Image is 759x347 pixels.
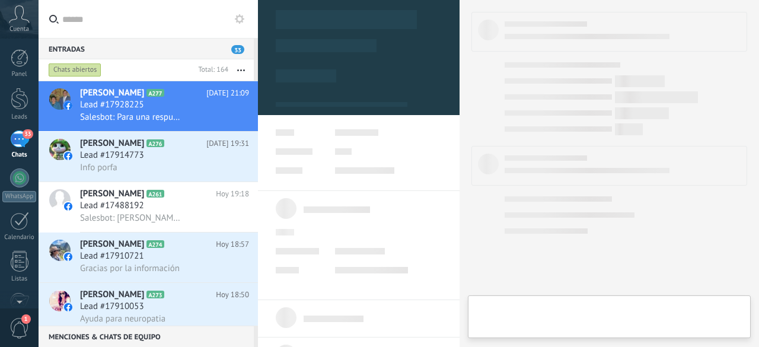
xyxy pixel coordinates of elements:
[80,301,144,313] span: Lead #17910053
[64,152,72,160] img: icon
[64,303,72,311] img: icon
[39,326,254,347] div: Menciones & Chats de equipo
[146,190,164,198] span: A261
[39,38,254,59] div: Entradas
[216,289,249,301] span: Hoy 18:50
[216,238,249,250] span: Hoy 18:57
[146,291,164,298] span: A273
[49,63,101,77] div: Chats abiertos
[146,240,164,248] span: A274
[64,253,72,261] img: icon
[206,87,249,99] span: [DATE] 21:09
[9,26,29,33] span: Cuenta
[39,283,258,333] a: avataricon[PERSON_NAME]A273Hoy 18:50Lead #17910053Ayuda para neuropatia
[80,112,184,123] span: Salesbot: Para una respuesta más rápida y directa del Curso de Biomagnetismo u otros temas, escrí...
[146,89,164,97] span: A277
[80,250,144,262] span: Lead #17910721
[2,71,37,78] div: Panel
[80,200,144,212] span: Lead #17488192
[2,234,37,241] div: Calendario
[216,188,249,200] span: Hoy 19:18
[21,314,31,324] span: 1
[80,162,117,173] span: Info porfa
[2,113,37,121] div: Leads
[80,289,144,301] span: [PERSON_NAME]
[80,87,144,99] span: [PERSON_NAME]
[206,138,249,149] span: [DATE] 19:31
[2,191,36,202] div: WhatsApp
[146,139,164,147] span: A276
[80,99,144,111] span: Lead #17928225
[64,202,72,211] img: icon
[2,275,37,283] div: Listas
[80,188,144,200] span: [PERSON_NAME]
[80,212,184,224] span: Salesbot: [PERSON_NAME], ¿quieres recibir novedades y promociones de la Escuela Cetim? Déjanos tu...
[80,138,144,149] span: [PERSON_NAME]
[80,238,144,250] span: [PERSON_NAME]
[231,45,244,54] span: 33
[23,129,33,139] span: 33
[80,263,180,274] span: Gracias por la información
[80,313,165,324] span: Ayuda para neuropatia
[193,64,228,76] div: Total: 164
[39,233,258,282] a: avataricon[PERSON_NAME]A274Hoy 18:57Lead #17910721Gracias por la información
[2,151,37,159] div: Chats
[64,101,72,110] img: icon
[39,132,258,182] a: avataricon[PERSON_NAME]A276[DATE] 19:31Lead #17914773Info porfa
[39,182,258,232] a: avataricon[PERSON_NAME]A261Hoy 19:18Lead #17488192Salesbot: [PERSON_NAME], ¿quieres recibir noved...
[80,149,144,161] span: Lead #17914773
[39,81,258,131] a: avataricon[PERSON_NAME]A277[DATE] 21:09Lead #17928225Salesbot: Para una respuesta más rápida y di...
